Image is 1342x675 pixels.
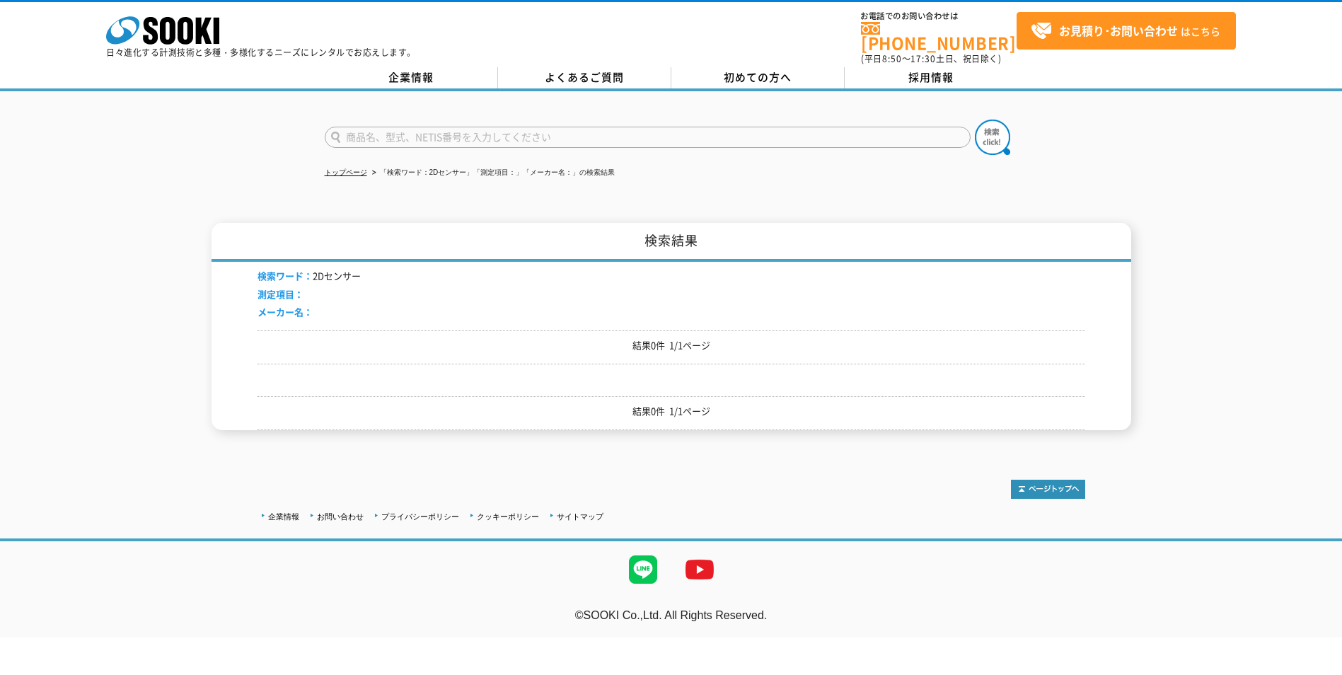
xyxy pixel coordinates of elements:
a: テストMail [1288,623,1342,635]
span: 検索ワード： [258,269,313,282]
h1: 検索結果 [212,223,1131,262]
a: お見積り･お問い合わせはこちら [1017,12,1236,50]
p: 日々進化する計測技術と多種・多様化するニーズにレンタルでお応えします。 [106,48,416,57]
a: 初めての方へ [671,67,845,88]
img: トップページへ [1011,480,1085,499]
a: プライバシーポリシー [381,512,459,521]
a: 企業情報 [268,512,299,521]
a: お問い合わせ [317,512,364,521]
span: 測定項目： [258,287,303,301]
a: よくあるご質問 [498,67,671,88]
span: お電話でのお問い合わせは [861,12,1017,21]
img: LINE [615,541,671,598]
span: 初めての方へ [724,69,792,85]
span: 8:50 [882,52,902,65]
span: 17:30 [910,52,936,65]
span: はこちら [1031,21,1220,42]
p: 結果0件 1/1ページ [258,338,1085,353]
li: 「検索ワード：2Dセンサー」「測定項目：」「メーカー名：」の検索結果 [369,166,615,180]
a: 採用情報 [845,67,1018,88]
a: トップページ [325,168,367,176]
strong: お見積り･お問い合わせ [1059,22,1178,39]
a: クッキーポリシー [477,512,539,521]
a: 企業情報 [325,67,498,88]
p: 結果0件 1/1ページ [258,404,1085,419]
img: btn_search.png [975,120,1010,155]
li: 2Dセンサー [258,269,361,284]
a: サイトマップ [557,512,603,521]
input: 商品名、型式、NETIS番号を入力してください [325,127,971,148]
a: [PHONE_NUMBER] [861,22,1017,51]
span: (平日 ～ 土日、祝日除く) [861,52,1001,65]
span: メーカー名： [258,305,313,318]
img: YouTube [671,541,728,598]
